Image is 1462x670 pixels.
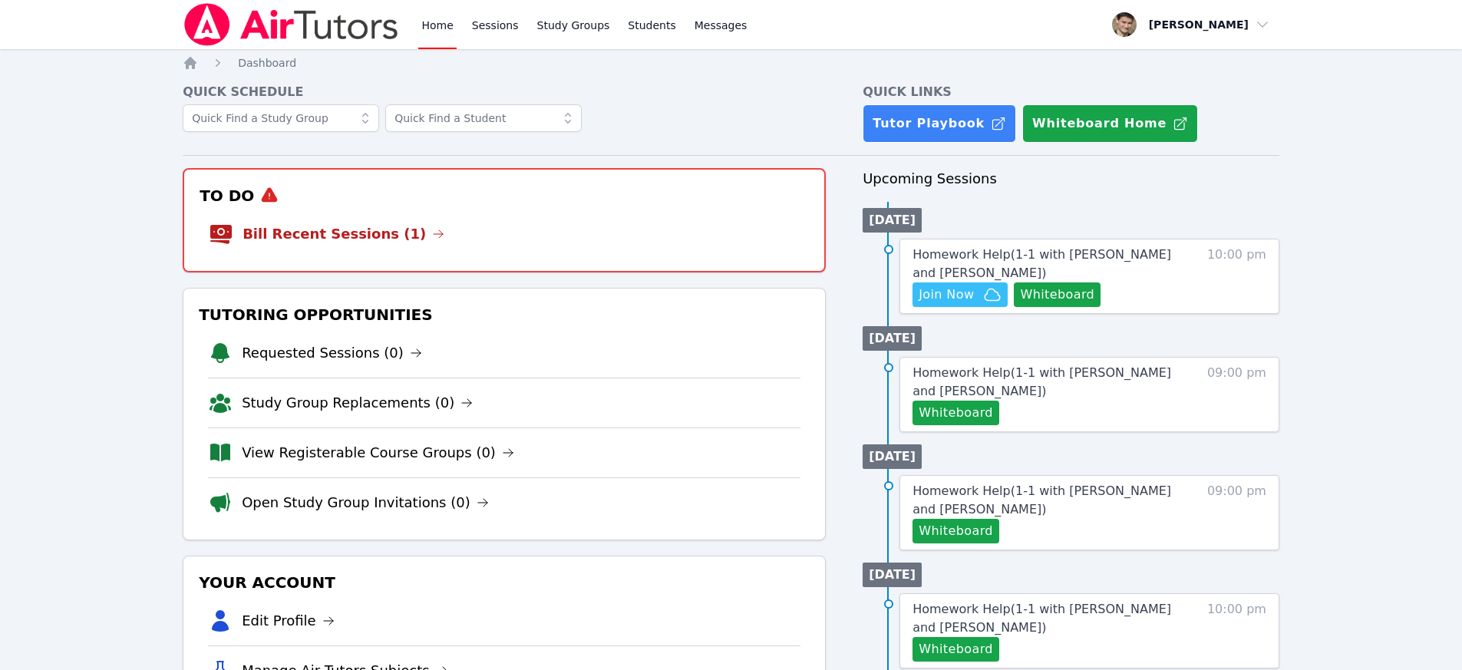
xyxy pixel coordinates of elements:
[913,519,999,543] button: Whiteboard
[196,182,812,210] h3: To Do
[919,285,974,304] span: Join Now
[242,342,422,364] a: Requested Sessions (0)
[242,610,335,632] a: Edit Profile
[913,247,1171,280] span: Homework Help ( 1-1 with [PERSON_NAME] and [PERSON_NAME] )
[913,482,1178,519] a: Homework Help(1-1 with [PERSON_NAME] and [PERSON_NAME])
[863,326,922,351] li: [DATE]
[695,18,748,33] span: Messages
[385,104,582,132] input: Quick Find a Student
[183,83,826,101] h4: Quick Schedule
[913,246,1178,282] a: Homework Help(1-1 with [PERSON_NAME] and [PERSON_NAME])
[1207,600,1266,662] span: 10:00 pm
[183,55,1279,71] nav: Breadcrumb
[863,444,922,469] li: [DATE]
[243,223,444,245] a: Bill Recent Sessions (1)
[1014,282,1101,307] button: Whiteboard
[863,168,1279,190] h3: Upcoming Sessions
[913,401,999,425] button: Whiteboard
[863,83,1279,101] h4: Quick Links
[1207,482,1266,543] span: 09:00 pm
[913,484,1171,517] span: Homework Help ( 1-1 with [PERSON_NAME] and [PERSON_NAME] )
[863,104,1016,143] a: Tutor Playbook
[1022,104,1198,143] button: Whiteboard Home
[196,569,813,596] h3: Your Account
[238,57,296,69] span: Dashboard
[242,492,489,513] a: Open Study Group Invitations (0)
[913,600,1178,637] a: Homework Help(1-1 with [PERSON_NAME] and [PERSON_NAME])
[1207,364,1266,425] span: 09:00 pm
[913,364,1178,401] a: Homework Help(1-1 with [PERSON_NAME] and [PERSON_NAME])
[196,301,813,328] h3: Tutoring Opportunities
[183,104,379,132] input: Quick Find a Study Group
[863,563,922,587] li: [DATE]
[1207,246,1266,307] span: 10:00 pm
[913,637,999,662] button: Whiteboard
[238,55,296,71] a: Dashboard
[863,208,922,233] li: [DATE]
[913,602,1171,635] span: Homework Help ( 1-1 with [PERSON_NAME] and [PERSON_NAME] )
[913,282,1008,307] button: Join Now
[242,392,473,414] a: Study Group Replacements (0)
[242,442,514,464] a: View Registerable Course Groups (0)
[913,365,1171,398] span: Homework Help ( 1-1 with [PERSON_NAME] and [PERSON_NAME] )
[183,3,400,46] img: Air Tutors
